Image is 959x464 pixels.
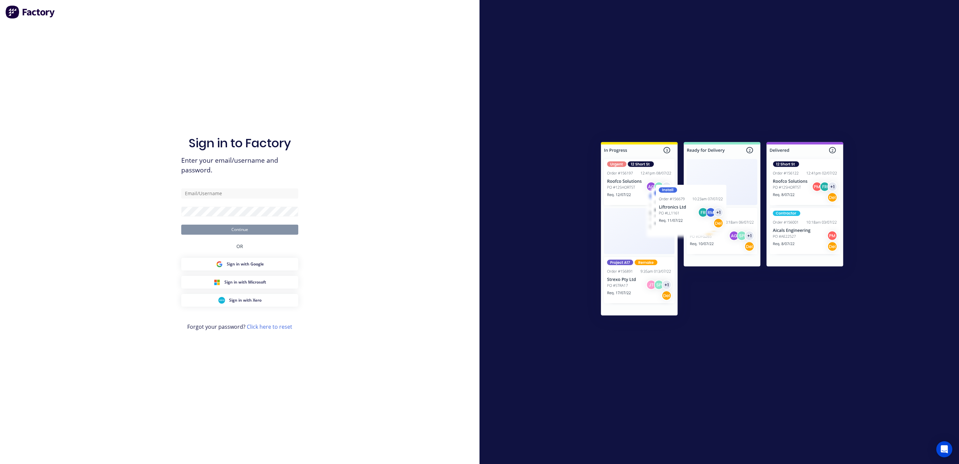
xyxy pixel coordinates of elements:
span: Sign in with Xero [229,297,261,303]
span: Enter your email/username and password. [181,156,298,175]
span: Forgot your password? [187,323,292,331]
button: Google Sign inSign in with Google [181,258,298,270]
h1: Sign in to Factory [189,136,291,150]
img: Google Sign in [216,261,223,267]
a: Click here to reset [247,323,292,330]
img: Microsoft Sign in [214,279,220,286]
button: Microsoft Sign inSign in with Microsoft [181,276,298,289]
div: Open Intercom Messenger [936,441,952,457]
button: Xero Sign inSign in with Xero [181,294,298,307]
span: Sign in with Google [227,261,264,267]
span: Sign in with Microsoft [224,279,266,285]
img: Xero Sign in [218,297,225,304]
button: Continue [181,225,298,235]
img: Factory [5,5,56,19]
img: Sign in [586,129,858,331]
div: OR [236,235,243,258]
input: Email/Username [181,188,298,199]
